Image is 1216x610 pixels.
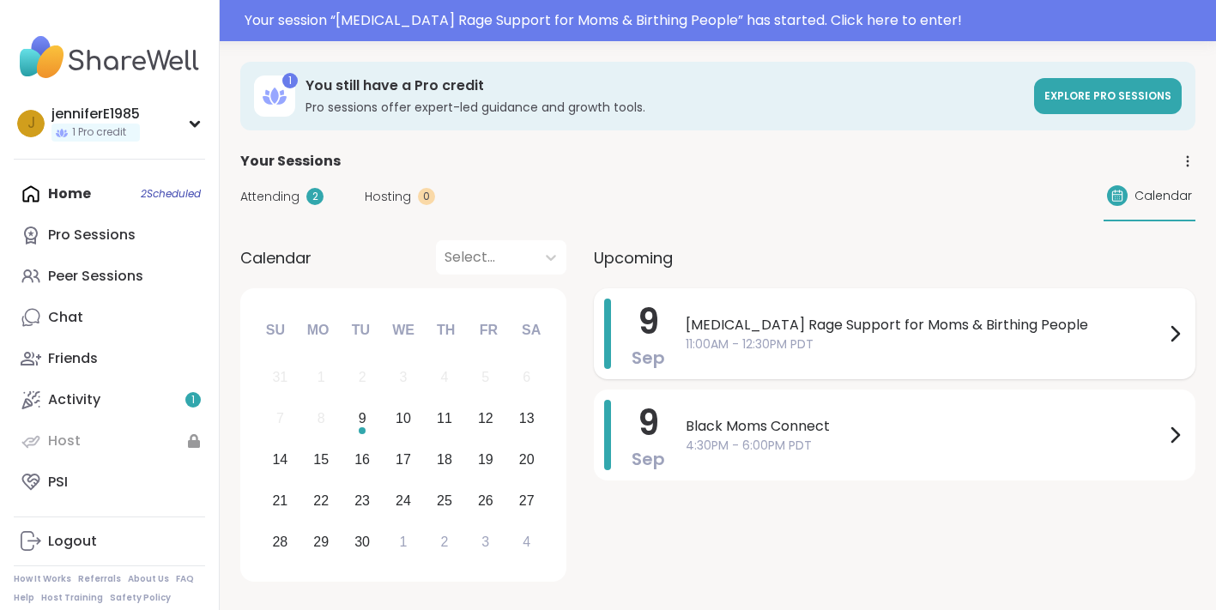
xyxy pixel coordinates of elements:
[14,338,205,379] a: Friends
[481,365,489,389] div: 5
[313,489,329,512] div: 22
[396,407,411,430] div: 10
[48,390,100,409] div: Activity
[427,482,463,519] div: Choose Thursday, September 25th, 2025
[48,432,81,450] div: Host
[306,99,1024,116] h3: Pro sessions offer expert-led guidance and growth tools.
[303,523,340,560] div: Choose Monday, September 29th, 2025
[440,530,448,553] div: 2
[245,10,1206,31] div: Your session “ [MEDICAL_DATA] Rage Support for Moms & Birthing People ” has started. Click here t...
[240,151,341,172] span: Your Sessions
[318,365,325,389] div: 1
[344,359,381,396] div: Not available Tuesday, September 2nd, 2025
[259,357,547,562] div: month 2025-09
[385,523,422,560] div: Choose Wednesday, October 1st, 2025
[481,530,489,553] div: 3
[14,214,205,256] a: Pro Sessions
[427,442,463,479] div: Choose Thursday, September 18th, 2025
[427,311,465,349] div: Th
[594,246,673,269] span: Upcoming
[437,448,452,471] div: 18
[508,401,545,438] div: Choose Saturday, September 13th, 2025
[303,401,340,438] div: Not available Monday, September 8th, 2025
[632,447,665,471] span: Sep
[14,573,71,585] a: How It Works
[686,416,1165,437] span: Black Moms Connect
[48,349,98,368] div: Friends
[48,308,83,327] div: Chat
[440,365,448,389] div: 4
[48,473,68,492] div: PSI
[303,482,340,519] div: Choose Monday, September 22nd, 2025
[14,521,205,562] a: Logout
[27,112,35,135] span: j
[359,365,366,389] div: 2
[344,482,381,519] div: Choose Tuesday, September 23rd, 2025
[272,448,287,471] div: 14
[262,359,299,396] div: Not available Sunday, August 31st, 2025
[318,407,325,430] div: 8
[638,298,659,346] span: 9
[14,592,34,604] a: Help
[344,401,381,438] div: Choose Tuesday, September 9th, 2025
[632,346,665,370] span: Sep
[51,105,140,124] div: jenniferE1985
[282,73,298,88] div: 1
[272,489,287,512] div: 21
[1044,88,1171,103] span: Explore Pro sessions
[41,592,103,604] a: Host Training
[354,448,370,471] div: 16
[344,523,381,560] div: Choose Tuesday, September 30th, 2025
[467,442,504,479] div: Choose Friday, September 19th, 2025
[272,365,287,389] div: 31
[512,311,550,349] div: Sa
[299,311,336,349] div: Mo
[519,407,535,430] div: 13
[508,482,545,519] div: Choose Saturday, September 27th, 2025
[78,573,121,585] a: Referrals
[303,359,340,396] div: Not available Monday, September 1st, 2025
[14,420,205,462] a: Host
[272,530,287,553] div: 28
[396,448,411,471] div: 17
[385,359,422,396] div: Not available Wednesday, September 3rd, 2025
[48,532,97,551] div: Logout
[344,442,381,479] div: Choose Tuesday, September 16th, 2025
[342,311,379,349] div: Tu
[14,297,205,338] a: Chat
[467,482,504,519] div: Choose Friday, September 26th, 2025
[519,489,535,512] div: 27
[385,401,422,438] div: Choose Wednesday, September 10th, 2025
[519,448,535,471] div: 20
[686,335,1165,353] span: 11:00AM - 12:30PM PDT
[400,530,408,553] div: 1
[313,448,329,471] div: 15
[354,530,370,553] div: 30
[110,592,171,604] a: Safety Policy
[365,188,411,206] span: Hosting
[478,407,493,430] div: 12
[1134,187,1192,205] span: Calendar
[262,482,299,519] div: Choose Sunday, September 21st, 2025
[437,407,452,430] div: 11
[686,437,1165,455] span: 4:30PM - 6:00PM PDT
[400,365,408,389] div: 3
[396,489,411,512] div: 24
[128,573,169,585] a: About Us
[467,523,504,560] div: Choose Friday, October 3rd, 2025
[48,226,136,245] div: Pro Sessions
[508,442,545,479] div: Choose Saturday, September 20th, 2025
[427,523,463,560] div: Choose Thursday, October 2nd, 2025
[469,311,507,349] div: Fr
[262,442,299,479] div: Choose Sunday, September 14th, 2025
[385,482,422,519] div: Choose Wednesday, September 24th, 2025
[48,267,143,286] div: Peer Sessions
[478,448,493,471] div: 19
[385,442,422,479] div: Choose Wednesday, September 17th, 2025
[354,489,370,512] div: 23
[240,246,312,269] span: Calendar
[306,188,324,205] div: 2
[686,315,1165,335] span: [MEDICAL_DATA] Rage Support for Moms & Birthing People
[467,401,504,438] div: Choose Friday, September 12th, 2025
[478,489,493,512] div: 26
